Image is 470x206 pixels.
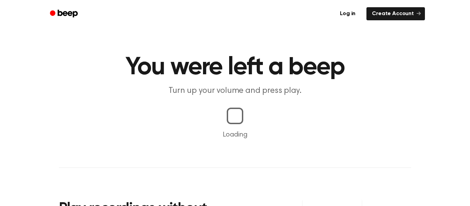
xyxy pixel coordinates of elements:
[45,7,84,21] a: Beep
[8,130,462,140] p: Loading
[59,55,411,80] h1: You were left a beep
[333,6,362,22] a: Log in
[366,7,425,20] a: Create Account
[103,85,367,97] p: Turn up your volume and press play.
